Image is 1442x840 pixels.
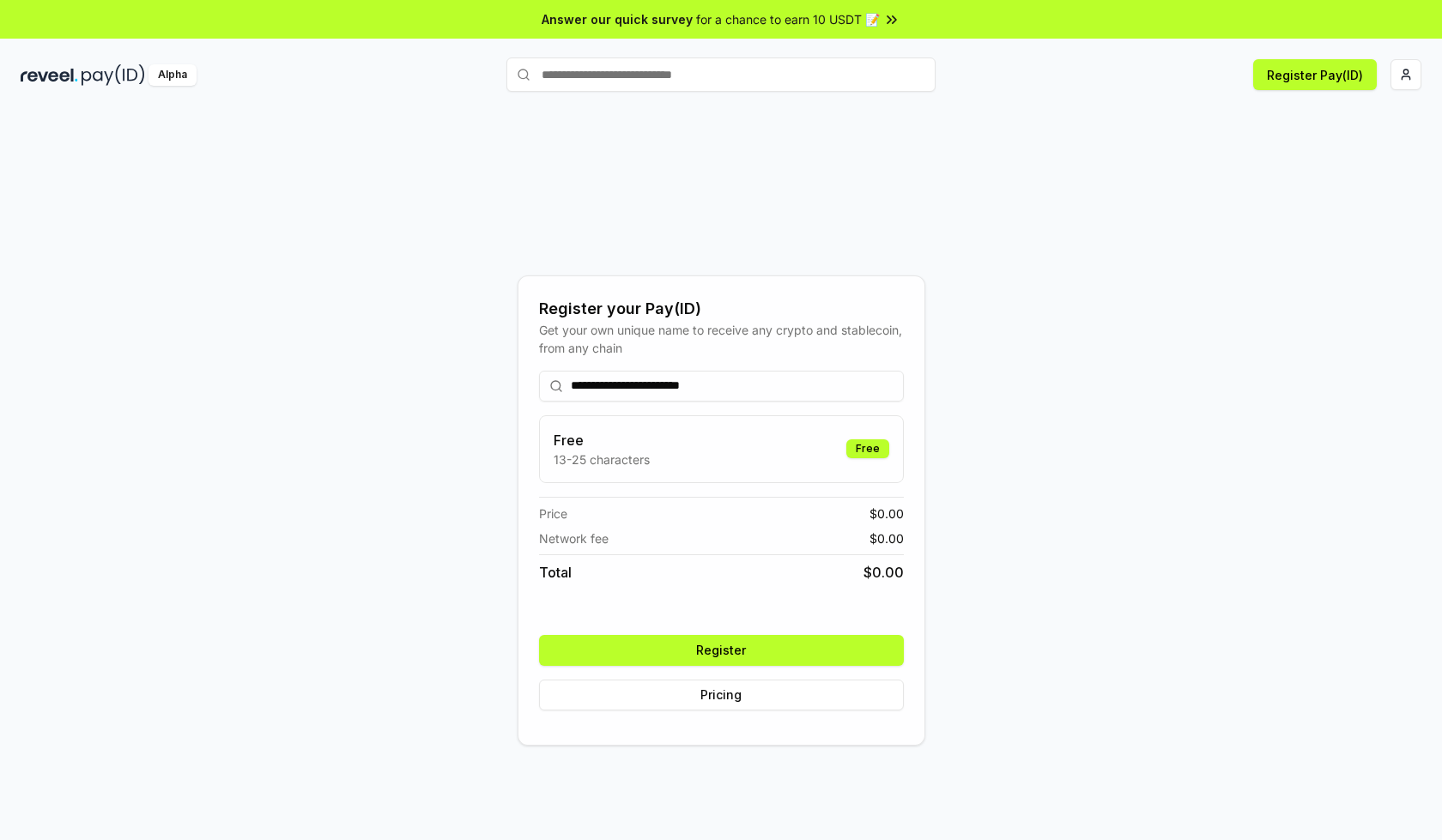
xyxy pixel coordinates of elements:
span: Price [539,505,567,523]
button: Register [539,635,904,666]
span: for a chance to earn 10 USDT 📝 [696,10,880,28]
span: $ 0.00 [869,505,904,523]
p: 13-25 characters [554,450,650,468]
button: Register Pay(ID) [1253,59,1377,90]
h3: Free [554,430,650,450]
img: pay_id [82,64,145,86]
button: Pricing [539,680,904,710]
div: Free [846,439,889,458]
span: $ 0.00 [869,529,904,547]
span: Answer our quick survey [542,10,693,28]
div: Get your own unique name to receive any crypto and stablecoin, from any chain [539,321,904,357]
img: reveel_dark [21,64,78,86]
div: Register your Pay(ID) [539,297,904,321]
span: $ 0.00 [863,562,904,583]
span: Total [539,562,572,583]
span: Network fee [539,529,609,547]
div: Alpha [148,64,197,86]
